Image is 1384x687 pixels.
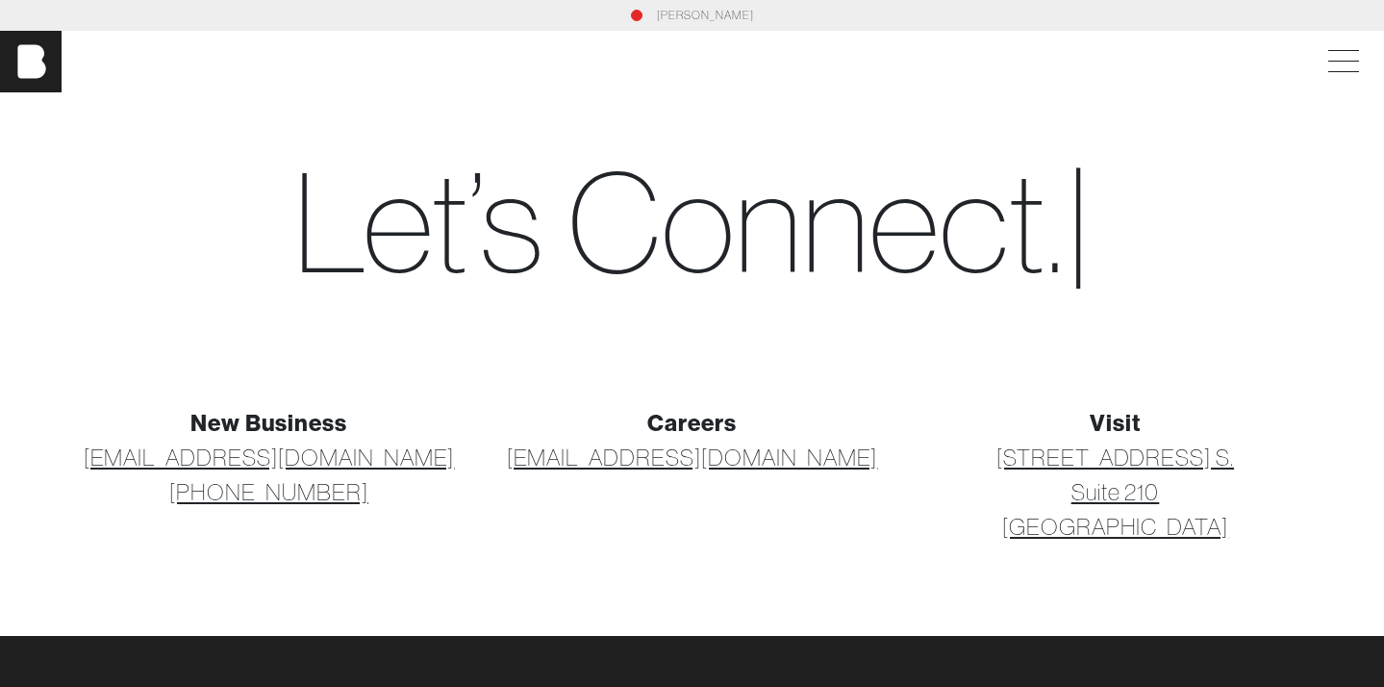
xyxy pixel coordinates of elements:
[657,7,754,24] a: [PERSON_NAME]
[567,134,1065,309] span: C o n n e c t .
[492,405,893,440] div: Careers
[996,440,1234,544] a: [STREET_ADDRESS] S.Suite 210[GEOGRAPHIC_DATA]
[507,440,878,474] a: [EMAIL_ADDRESS][DOMAIN_NAME]
[69,405,469,440] div: New Business
[916,405,1316,440] div: Visit
[84,440,455,474] a: [EMAIL_ADDRESS][DOMAIN_NAME]
[293,134,543,309] span: Let’s
[169,474,367,509] a: [PHONE_NUMBER]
